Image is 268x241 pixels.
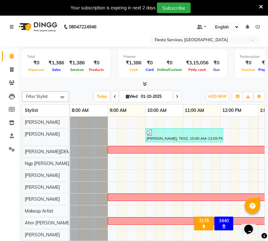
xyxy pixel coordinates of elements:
span: [PERSON_NAME] [25,131,60,137]
div: ₹1,386 [46,59,67,67]
span: Voucher [240,68,257,72]
span: Cash [128,68,140,72]
span: Ngp [PERSON_NAME] [25,161,69,166]
span: Petty cash [187,68,208,72]
a: 9:00 AM [108,106,128,115]
b: 08047224946 [69,18,96,36]
a: 8:00 AM [70,106,90,115]
span: Filter Stylist [26,94,48,99]
span: ADD NEW [208,94,227,99]
span: [PERSON_NAME] [25,119,60,125]
span: [PERSON_NAME] [25,232,60,238]
div: ₹1,386 [123,59,144,67]
div: ₹0 [155,59,183,67]
span: Card [144,68,155,72]
input: 2025-10-01 [139,92,170,101]
a: 11:00 AM [183,106,206,115]
span: Services [69,68,85,72]
div: [PERSON_NAME], TK02, 10:00 AM-12:05 PM, Waxing-Wax Regular Full Legs,Waxing-Wax Regular Full Hand... [146,129,223,141]
span: [PERSON_NAME] [25,196,60,202]
div: Finance [123,54,222,59]
a: 12:00 PM [221,106,243,115]
div: ₹0 [240,59,257,67]
span: Expenses [27,68,46,72]
div: ₹0 [87,59,106,67]
span: Stylist [25,108,38,113]
a: 10:00 AM [146,106,168,115]
span: Wed [124,94,139,99]
div: Total [27,54,106,59]
div: ₹0 [211,59,222,67]
button: ADD NEW [207,92,228,101]
img: logo [16,18,59,36]
span: Today [94,92,110,101]
span: Products [87,68,106,72]
div: 3440 [216,218,232,223]
span: Sales [50,68,63,72]
div: ₹0 [27,59,46,67]
div: ₹1,386 [67,59,87,67]
span: [PERSON_NAME] [25,173,60,178]
span: [PERSON_NAME][DEMOGRAPHIC_DATA] [25,149,109,154]
div: Your subscription is expiring in next 2 days [71,5,156,11]
div: ₹0 [144,59,155,67]
div: ₹3,15,056 [183,59,211,67]
span: [PERSON_NAME] [25,184,60,190]
span: Online/Custom [155,68,183,72]
iframe: chat widget [242,216,262,235]
span: Makeup Artist [25,208,53,214]
div: 3178 [196,218,212,223]
span: Ahm [PERSON_NAME] [25,220,70,226]
button: Subscribe [157,3,191,13]
span: Due [212,68,221,72]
